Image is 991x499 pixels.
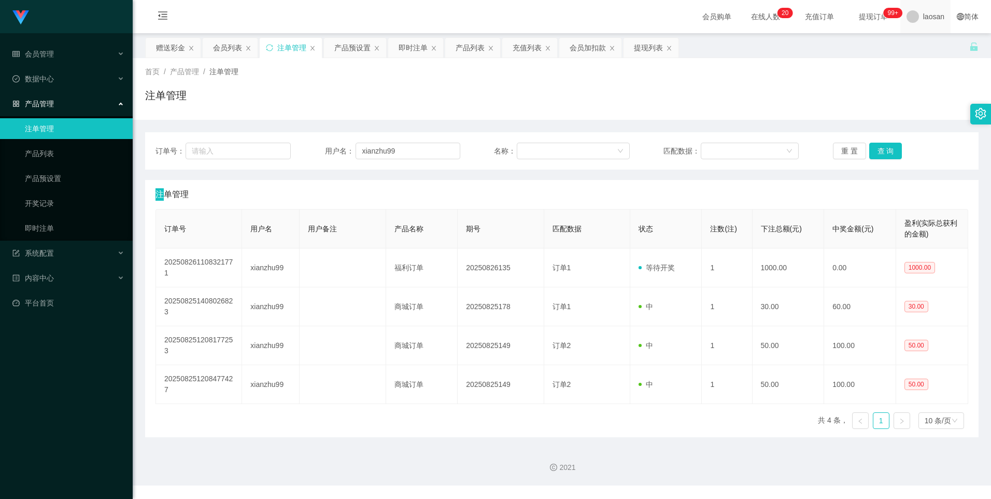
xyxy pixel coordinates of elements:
[156,38,185,58] div: 赠送彩金
[904,340,928,351] span: 50.00
[639,302,653,311] span: 中
[824,365,896,404] td: 100.00
[12,274,20,282] i: 图标: profile
[308,225,337,233] span: 用户备注
[570,38,606,58] div: 会员加扣款
[824,248,896,287] td: 0.00
[753,365,825,404] td: 50.00
[869,143,902,159] button: 查 询
[399,38,428,58] div: 即时注单
[25,143,124,164] a: 产品列表
[156,287,242,326] td: 202508251408026823
[702,326,752,365] td: 1
[904,379,928,390] span: 50.00
[663,146,701,157] span: 匹配数据：
[266,44,273,51] i: 图标: sync
[25,168,124,189] a: 产品预设置
[786,148,792,155] i: 图标: down
[12,249,20,257] i: 图标: form
[458,326,544,365] td: 20250825149
[904,301,928,312] span: 30.00
[753,326,825,365] td: 50.00
[12,75,20,82] i: 图标: check-circle-o
[833,143,866,159] button: 重 置
[857,418,863,424] i: 图标: left
[488,45,494,51] i: 图标: close
[156,326,242,365] td: 202508251208177253
[666,45,672,51] i: 图标: close
[12,249,54,257] span: 系统配置
[957,13,964,20] i: 图标: global
[553,302,571,311] span: 订单1
[25,218,124,239] a: 即时注单
[356,143,460,159] input: 请输入
[394,225,423,233] span: 产品名称
[12,100,20,107] i: 图标: appstore-o
[925,413,951,428] div: 10 条/页
[894,412,910,429] li: 下一页
[553,380,571,389] span: 订单2
[170,67,199,76] span: 产品管理
[753,287,825,326] td: 30.00
[12,75,54,83] span: 数据中心
[854,13,893,20] span: 提现订单
[141,462,983,473] div: 2021
[374,45,380,51] i: 图标: close
[164,225,186,233] span: 订单号
[242,287,300,326] td: xianzhu99
[12,293,124,313] a: 图标: dashboard平台首页
[553,264,571,272] span: 订单1
[188,45,194,51] i: 图标: close
[609,45,615,51] i: 图标: close
[25,193,124,214] a: 开奖记录
[873,413,889,428] a: 1
[710,225,737,233] span: 注数(注)
[753,248,825,287] td: 1000.00
[639,380,653,389] span: 中
[824,326,896,365] td: 100.00
[832,225,873,233] span: 中奖金额(元)
[975,108,986,119] i: 图标: setting
[309,45,316,51] i: 图标: close
[550,464,557,471] i: 图标: copyright
[386,365,458,404] td: 商城订单
[904,219,958,238] span: 盈利(实际总获利的金额)
[513,38,542,58] div: 充值列表
[785,8,789,18] p: 0
[617,148,624,155] i: 图标: down
[164,67,166,76] span: /
[186,143,291,159] input: 请输入
[702,287,752,326] td: 1
[25,118,124,139] a: 注单管理
[155,188,189,201] span: 注单管理
[746,13,785,20] span: 在线人数
[242,365,300,404] td: xianzhu99
[545,45,551,51] i: 图标: close
[431,45,437,51] i: 图标: close
[12,10,29,25] img: logo.9652507e.png
[634,38,663,58] div: 提现列表
[639,341,653,350] span: 中
[250,225,272,233] span: 用户名
[242,248,300,287] td: xianzhu99
[818,412,848,429] li: 共 4 条，
[952,418,958,425] i: 图标: down
[203,67,205,76] span: /
[155,146,186,157] span: 订单号：
[325,146,356,157] span: 用户名：
[386,248,458,287] td: 福利订单
[334,38,371,58] div: 产品预设置
[466,225,480,233] span: 期号
[824,287,896,326] td: 60.00
[899,418,905,424] i: 图标: right
[639,225,653,233] span: 状态
[969,42,979,51] i: 图标: unlock
[12,274,54,282] span: 内容中心
[245,45,251,51] i: 图标: close
[702,248,752,287] td: 1
[12,50,54,58] span: 会员管理
[873,412,889,429] li: 1
[800,13,839,20] span: 充值订单
[494,146,517,157] span: 名称：
[12,50,20,58] i: 图标: table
